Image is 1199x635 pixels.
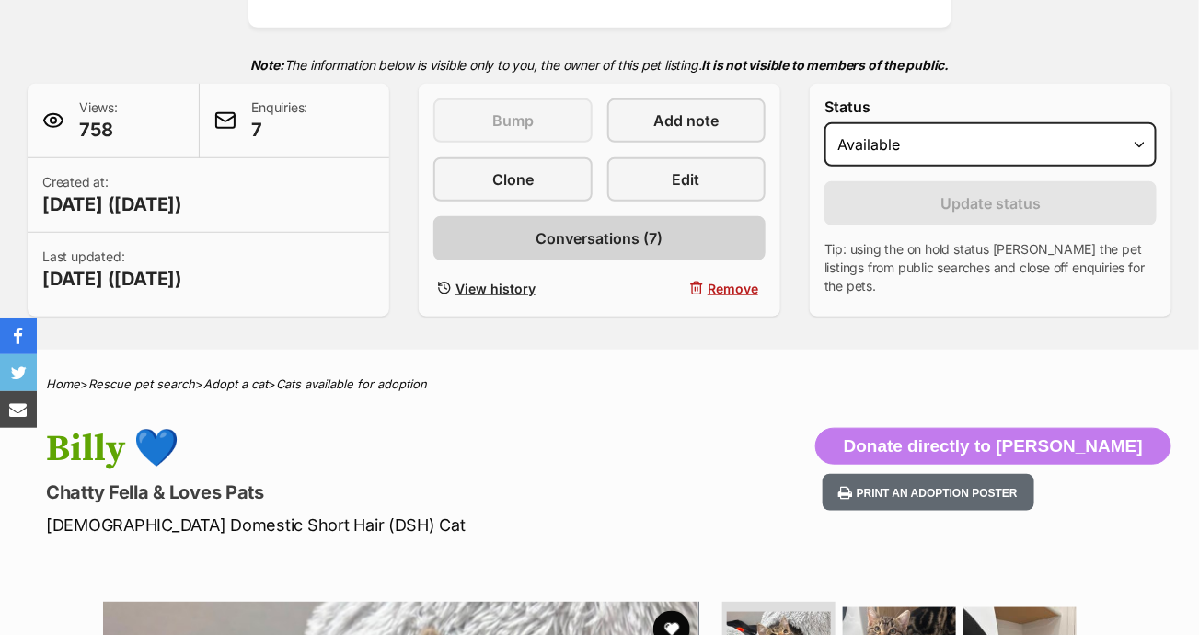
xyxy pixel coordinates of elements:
span: [DATE] ([DATE]) [42,266,182,292]
a: Rescue pet search [88,376,195,391]
button: Update status [824,181,1157,225]
a: Clone [433,157,593,202]
label: Status [824,98,1157,115]
span: Edit [673,168,700,190]
span: Add note [653,110,719,132]
a: Conversations (7) [433,216,766,260]
p: Created at: [42,173,182,217]
span: 7 [251,117,307,143]
a: Adopt a cat [203,376,268,391]
p: Tip: using the on hold status [PERSON_NAME] the pet listings from public searches and close off e... [824,240,1157,295]
a: Add note [607,98,767,143]
span: View history [455,279,536,298]
p: The information below is visible only to you, the owner of this pet listing. [28,46,1171,84]
p: Chatty Fella & Loves Pats [46,479,732,505]
button: Bump [433,98,593,143]
p: Last updated: [42,248,182,292]
button: Print an adoption poster [823,474,1034,512]
a: Home [46,376,80,391]
span: Clone [492,168,534,190]
button: Remove [607,275,767,302]
strong: It is not visible to members of the public. [702,57,950,73]
strong: Note: [250,57,284,73]
span: Update status [940,192,1041,214]
a: Edit [607,157,767,202]
p: [DEMOGRAPHIC_DATA] Domestic Short Hair (DSH) Cat [46,513,732,537]
h1: Billy 💙 [46,428,732,470]
span: 758 [79,117,118,143]
a: Cats available for adoption [276,376,427,391]
a: View history [433,275,593,302]
span: Conversations (7) [536,227,663,249]
p: Enquiries: [251,98,307,143]
span: Bump [492,110,534,132]
span: [DATE] ([DATE]) [42,191,182,217]
p: Views: [79,98,118,143]
button: Donate directly to [PERSON_NAME] [815,428,1171,465]
span: Remove [708,279,758,298]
